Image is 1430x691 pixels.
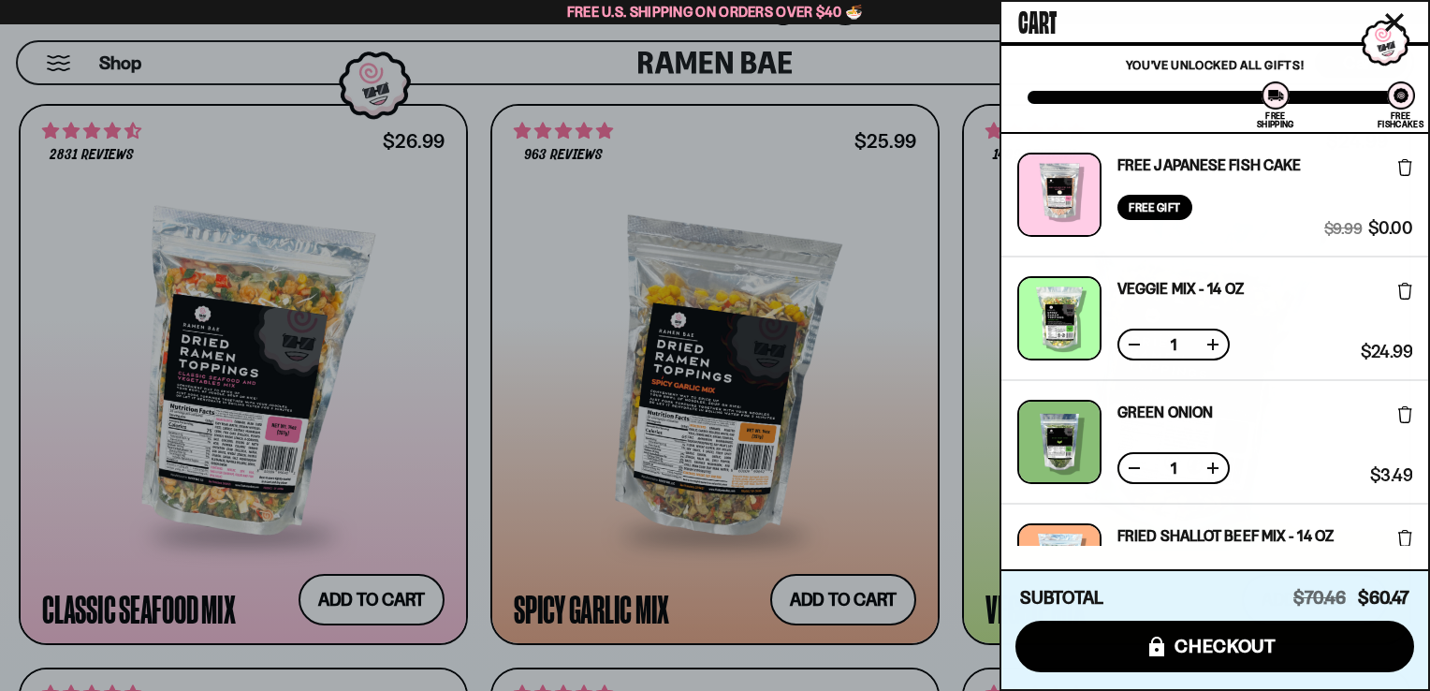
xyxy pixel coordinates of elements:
[1015,621,1414,672] button: checkout
[1159,461,1189,476] span: 1
[1378,111,1423,128] div: Free Fishcakes
[1293,587,1346,609] span: $70.46
[1159,337,1189,352] span: 1
[1018,1,1057,38] span: Cart
[1368,220,1412,237] span: $0.00
[1257,111,1293,128] div: Free Shipping
[1117,404,1213,419] a: Green Onion
[1324,220,1362,237] span: $9.99
[1117,157,1301,172] a: Free Japanese Fish Cake
[1175,636,1277,656] span: checkout
[1380,8,1408,37] button: Close cart
[1117,528,1334,543] a: Fried Shallot Beef Mix - 14 OZ
[1117,281,1244,296] a: Veggie Mix - 14 OZ
[1117,195,1192,220] div: Free Gift
[567,3,864,21] span: Free U.S. Shipping on Orders over $40 🍜
[1370,467,1412,484] span: $3.49
[1361,344,1412,360] span: $24.99
[1020,589,1103,608] h4: Subtotal
[1358,587,1409,609] span: $60.47
[1028,57,1402,72] p: You've unlocked all gifts!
